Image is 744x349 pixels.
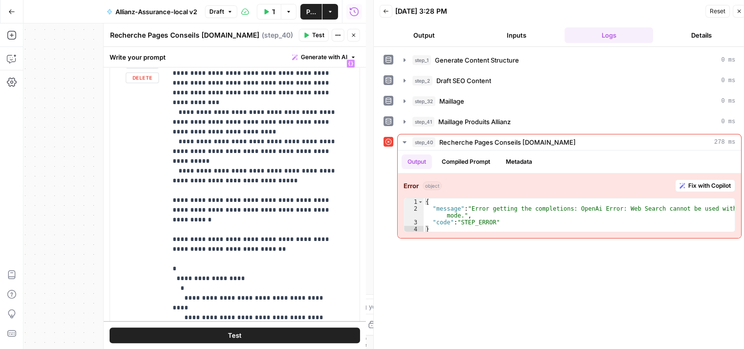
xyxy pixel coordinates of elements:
[439,137,576,147] span: Recherche Pages Conseils [DOMAIN_NAME]
[110,327,360,343] button: Test
[404,181,419,191] strong: Error
[710,7,725,16] span: Reset
[412,76,432,86] span: step_2
[412,55,431,65] span: step_1
[688,181,731,190] span: Fix with Copilot
[472,27,561,43] button: Inputs
[262,30,293,40] span: ( step_40 )
[110,30,259,40] textarea: Recherche Pages Conseils [DOMAIN_NAME]
[675,179,735,192] button: Fix with Copilot
[705,5,730,18] button: Reset
[398,73,741,88] button: 0 ms
[418,198,423,205] span: Toggle code folding, rows 1 through 4
[404,205,424,219] div: 2
[205,5,237,18] button: Draft
[306,7,316,17] span: Publish
[439,96,464,106] span: Maillage
[101,4,203,20] button: Allianz-Assurance-local v2
[721,117,735,126] span: 0 ms
[423,181,442,190] span: object
[301,53,347,62] span: Generate with AI
[126,72,159,83] button: Delete
[312,31,324,40] span: Test
[398,134,741,150] button: 278 ms
[412,117,434,127] span: step_41
[436,76,491,86] span: Draft SEO Content
[721,76,735,85] span: 0 ms
[402,154,432,169] button: Output
[714,138,735,147] span: 278 ms
[104,47,366,67] div: Write your prompt
[115,7,197,17] span: Allianz-Assurance-local v2
[398,52,741,68] button: 0 ms
[438,117,511,127] span: Maillage Produits Allianz
[404,219,424,226] div: 3
[380,27,468,43] button: Output
[721,97,735,106] span: 0 ms
[398,93,741,109] button: 0 ms
[412,137,435,147] span: step_40
[435,55,519,65] span: Generate Content Structure
[288,51,360,64] button: Generate with AI
[404,198,424,205] div: 1
[404,226,424,233] div: 4
[398,114,741,130] button: 0 ms
[299,29,329,42] button: Test
[500,154,538,169] button: Metadata
[564,27,653,43] button: Logs
[300,4,322,20] button: Publish
[412,96,435,106] span: step_32
[272,7,275,17] span: Test Workflow
[398,151,741,238] div: 278 ms
[436,154,496,169] button: Compiled Prompt
[721,56,735,65] span: 0 ms
[257,4,281,20] button: Test Workflow
[209,7,224,16] span: Draft
[228,330,242,340] span: Test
